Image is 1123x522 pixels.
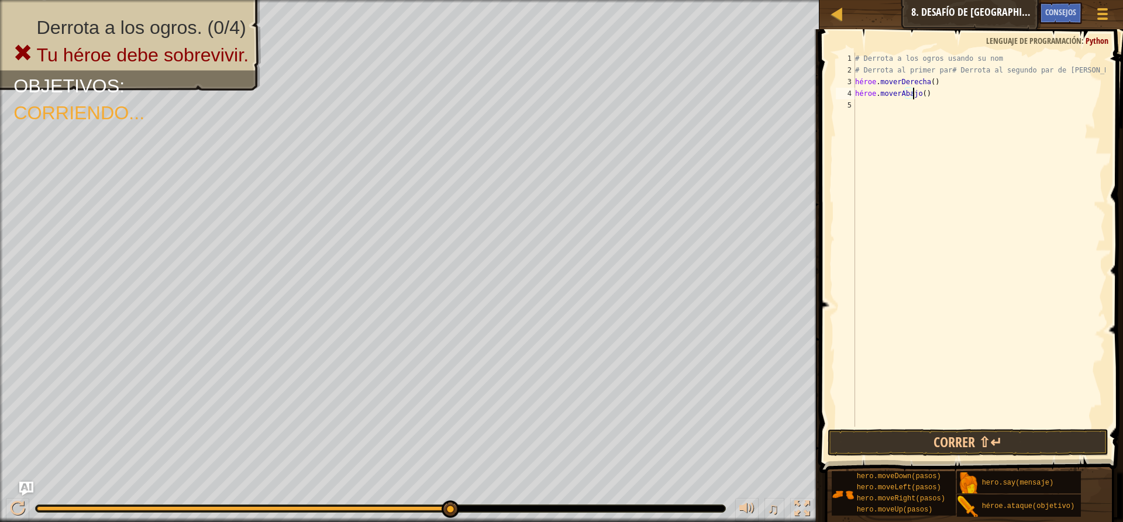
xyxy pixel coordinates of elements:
[848,89,852,98] font: 4
[735,498,759,522] button: Ajustar volumen
[6,498,29,522] button: Ctrl + P: Pause
[957,472,979,495] img: portrait.png
[19,482,33,496] button: Pregúntale a la IA
[764,498,784,522] button: ♫
[857,495,945,503] font: hero.moveRight(pasos)
[969,6,1034,18] font: Pregúntale a la IA
[790,498,814,522] button: Alterna pantalla completa.
[13,15,249,42] li: Derrota a los ogros.
[13,102,144,123] font: Corriendo...
[982,479,1053,487] font: hero.say(mensaje)
[767,500,778,517] font: ♫
[1081,35,1084,46] font: :
[13,75,119,96] font: Objetivos
[1088,2,1117,30] button: Mostrar menú del juego
[828,429,1108,456] button: Correr ⇧↵
[832,483,854,506] img: portrait.png
[36,17,246,38] font: Derrota a los ogros. (0/4)
[857,472,941,480] font: hero.moveDown(pasos)
[1045,6,1076,18] font: Consejos
[986,35,1081,46] font: Lenguaje de programación
[848,78,852,86] font: 3
[119,75,125,96] font: :
[848,101,852,109] font: 5
[857,506,933,514] font: hero.moveUp(pasos)
[857,483,941,492] font: hero.moveLeft(pasos)
[963,2,1039,24] button: Pregúntale a la IA
[982,502,1074,510] font: héroe.ataque(objetivo)
[1086,35,1108,46] font: Python
[36,44,249,65] font: Tu héroe debe sobrevivir.
[957,496,979,518] img: portrait.png
[13,42,249,68] li: Tu héroe debe sobrevivir.
[848,54,852,63] font: 1
[848,66,852,74] font: 2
